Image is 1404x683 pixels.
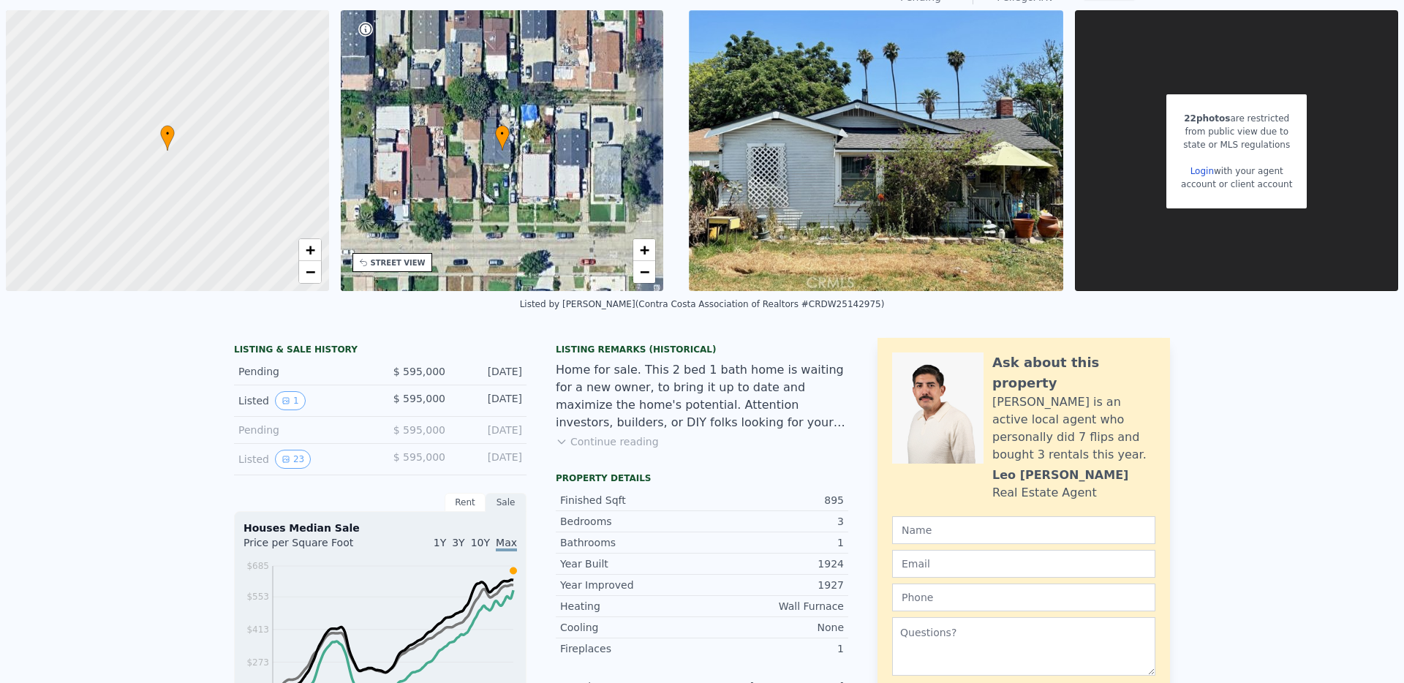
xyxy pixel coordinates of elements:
[560,620,702,635] div: Cooling
[246,561,269,571] tspan: $685
[1181,178,1292,191] div: account or client account
[305,241,314,259] span: +
[560,578,702,592] div: Year Improved
[1181,138,1292,151] div: state or MLS regulations
[275,391,306,410] button: View historical data
[556,361,848,431] div: Home for sale. This 2 bed 1 bath home is waiting for a new owner, to bring it up to date and maxi...
[299,261,321,283] a: Zoom out
[1184,113,1230,124] span: 22 photos
[1181,125,1292,138] div: from public view due to
[452,537,464,548] span: 3Y
[160,127,175,140] span: •
[471,537,490,548] span: 10Y
[992,352,1155,393] div: Ask about this property
[246,657,269,668] tspan: $273
[560,599,702,614] div: Heating
[495,125,510,151] div: •
[633,239,655,261] a: Zoom in
[305,263,314,281] span: −
[495,127,510,140] span: •
[238,423,369,437] div: Pending
[457,364,522,379] div: [DATE]
[702,556,844,571] div: 1924
[702,578,844,592] div: 1927
[892,584,1155,611] input: Phone
[633,261,655,283] a: Zoom out
[992,467,1128,484] div: Leo [PERSON_NAME]
[689,10,1063,291] img: Sale: 166829043 Parcel: 48233349
[238,391,369,410] div: Listed
[246,592,269,602] tspan: $553
[1214,166,1283,176] span: with your agent
[702,620,844,635] div: None
[246,624,269,635] tspan: $413
[702,599,844,614] div: Wall Furnace
[445,493,486,512] div: Rent
[457,450,522,469] div: [DATE]
[702,514,844,529] div: 3
[238,450,369,469] div: Listed
[457,423,522,437] div: [DATE]
[160,125,175,151] div: •
[702,641,844,656] div: 1
[1181,112,1292,125] div: are restricted
[892,550,1155,578] input: Email
[702,535,844,550] div: 1
[393,393,445,404] span: $ 595,000
[992,484,1097,502] div: Real Estate Agent
[393,366,445,377] span: $ 595,000
[1190,166,1214,176] a: Login
[275,450,311,469] button: View historical data
[556,344,848,355] div: Listing Remarks (Historical)
[434,537,446,548] span: 1Y
[457,391,522,410] div: [DATE]
[238,364,369,379] div: Pending
[520,299,885,309] div: Listed by [PERSON_NAME] (Contra Costa Association of Realtors #CRDW25142975)
[560,641,702,656] div: Fireplaces
[244,535,380,559] div: Price per Square Foot
[496,537,517,551] span: Max
[234,344,526,358] div: LISTING & SALE HISTORY
[560,493,702,507] div: Finished Sqft
[892,516,1155,544] input: Name
[244,521,517,535] div: Houses Median Sale
[393,424,445,436] span: $ 595,000
[560,535,702,550] div: Bathrooms
[560,514,702,529] div: Bedrooms
[371,257,426,268] div: STREET VIEW
[640,241,649,259] span: +
[556,434,659,449] button: Continue reading
[393,451,445,463] span: $ 595,000
[486,493,526,512] div: Sale
[992,393,1155,464] div: [PERSON_NAME] is an active local agent who personally did 7 flips and bought 3 rentals this year.
[556,472,848,484] div: Property details
[640,263,649,281] span: −
[560,556,702,571] div: Year Built
[702,493,844,507] div: 895
[299,239,321,261] a: Zoom in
